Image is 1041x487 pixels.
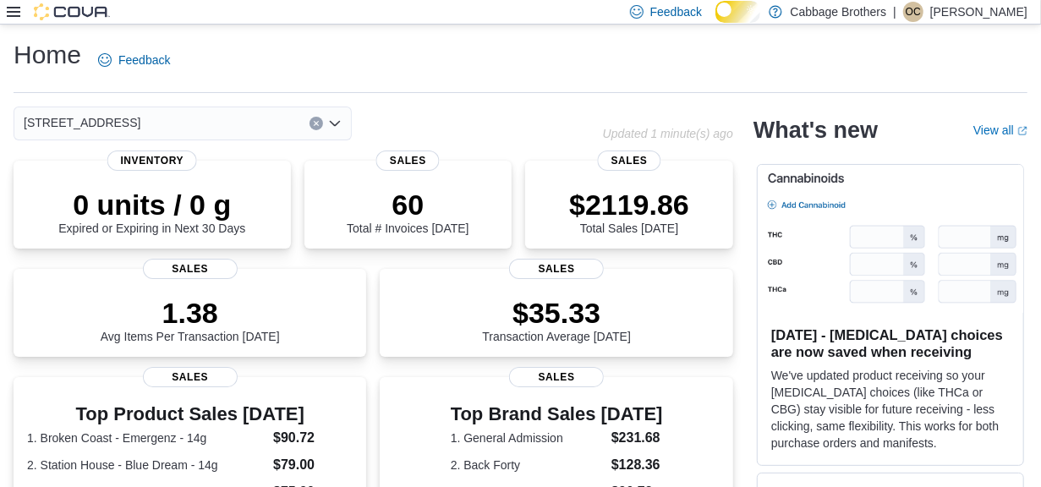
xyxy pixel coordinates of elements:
[451,404,663,424] h3: Top Brand Sales [DATE]
[1017,126,1027,136] svg: External link
[482,296,631,330] p: $35.33
[569,188,689,235] div: Total Sales [DATE]
[715,1,759,23] input: Dark Mode
[347,188,468,235] div: Total # Invoices [DATE]
[771,326,1010,360] h3: [DATE] - [MEDICAL_DATA] choices are now saved when receiving
[650,3,702,20] span: Feedback
[753,117,878,144] h2: What's new
[34,3,110,20] img: Cova
[482,296,631,343] div: Transaction Average [DATE]
[906,2,921,22] span: OC
[893,2,896,22] p: |
[509,367,604,387] span: Sales
[24,112,140,133] span: [STREET_ADDRESS]
[598,150,661,171] span: Sales
[118,52,170,68] span: Feedback
[791,2,887,22] p: Cabbage Brothers
[569,188,689,222] p: $2119.86
[273,455,353,475] dd: $79.00
[930,2,1027,22] p: [PERSON_NAME]
[143,259,238,279] span: Sales
[611,428,663,448] dd: $231.68
[27,457,266,473] dt: 2. Station House - Blue Dream - 14g
[107,150,197,171] span: Inventory
[771,367,1010,451] p: We've updated product receiving so your [MEDICAL_DATA] choices (like THCa or CBG) stay visible fo...
[27,430,266,446] dt: 1. Broken Coast - Emergenz - 14g
[451,457,605,473] dt: 2. Back Forty
[27,404,353,424] h3: Top Product Sales [DATE]
[328,117,342,130] button: Open list of options
[611,455,663,475] dd: $128.36
[143,367,238,387] span: Sales
[903,2,923,22] div: Oliver Coppolino
[376,150,440,171] span: Sales
[451,430,605,446] dt: 1. General Admission
[91,43,177,77] a: Feedback
[101,296,280,343] div: Avg Items Per Transaction [DATE]
[310,117,323,130] button: Clear input
[347,188,468,222] p: 60
[509,259,604,279] span: Sales
[58,188,245,222] p: 0 units / 0 g
[715,23,716,24] span: Dark Mode
[14,38,81,72] h1: Home
[973,123,1027,137] a: View allExternal link
[603,127,733,140] p: Updated 1 minute(s) ago
[273,428,353,448] dd: $90.72
[101,296,280,330] p: 1.38
[58,188,245,235] div: Expired or Expiring in Next 30 Days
